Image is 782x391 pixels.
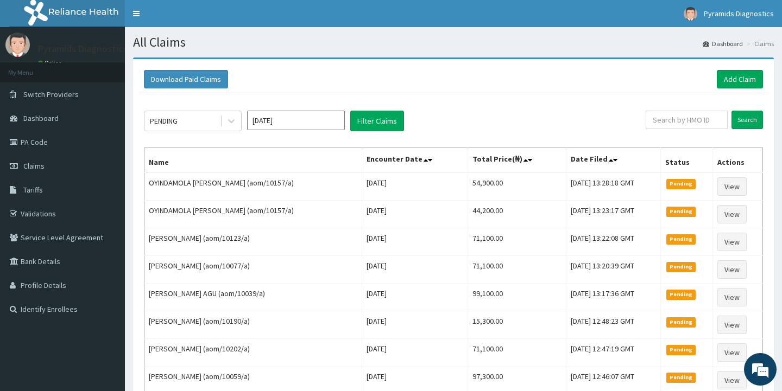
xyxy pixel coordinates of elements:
[144,339,362,367] td: [PERSON_NAME] (aom/10202/a)
[468,256,566,284] td: 71,100.00
[666,179,696,189] span: Pending
[566,311,660,339] td: [DATE] 12:48:23 GMT
[362,256,468,284] td: [DATE]
[350,111,404,131] button: Filter Claims
[144,311,362,339] td: [PERSON_NAME] (aom/10190/a)
[144,256,362,284] td: [PERSON_NAME] (aom/10077/a)
[712,148,762,173] th: Actions
[5,33,30,57] img: User Image
[144,172,362,201] td: OYINDAMOLA [PERSON_NAME] (aom/10157/a)
[717,205,747,223] a: View
[717,343,747,362] a: View
[23,113,59,123] span: Dashboard
[468,148,566,173] th: Total Price(₦)
[23,185,43,195] span: Tariffs
[666,317,696,327] span: Pending
[666,373,696,382] span: Pending
[666,234,696,244] span: Pending
[150,116,178,126] div: PENDING
[468,284,566,311] td: 99,100.00
[468,228,566,256] td: 71,100.00
[144,201,362,228] td: OYINDAMOLA [PERSON_NAME] (aom/10157/a)
[717,316,747,334] a: View
[744,39,774,48] li: Claims
[717,371,747,389] a: View
[468,311,566,339] td: 15,300.00
[144,228,362,256] td: [PERSON_NAME] (aom/10123/a)
[666,345,696,355] span: Pending
[468,201,566,228] td: 44,200.00
[362,311,468,339] td: [DATE]
[684,7,697,21] img: User Image
[566,284,660,311] td: [DATE] 13:17:36 GMT
[468,339,566,367] td: 71,100.00
[144,284,362,311] td: [PERSON_NAME] AGU (aom/10039/a)
[717,288,747,306] a: View
[566,201,660,228] td: [DATE] 13:23:17 GMT
[38,59,64,67] a: Online
[666,262,696,272] span: Pending
[23,89,79,99] span: Switch Providers
[362,201,468,228] td: [DATE]
[362,228,468,256] td: [DATE]
[566,172,660,201] td: [DATE] 13:28:18 GMT
[362,148,468,173] th: Encounter Date
[468,172,566,201] td: 54,900.00
[717,233,747,251] a: View
[247,111,345,130] input: Select Month and Year
[144,148,362,173] th: Name
[362,339,468,367] td: [DATE]
[566,339,660,367] td: [DATE] 12:47:19 GMT
[362,284,468,311] td: [DATE]
[731,111,763,129] input: Search
[566,148,660,173] th: Date Filed
[660,148,712,173] th: Status
[717,70,763,88] a: Add Claim
[717,260,747,279] a: View
[646,111,728,129] input: Search by HMO ID
[717,177,747,196] a: View
[566,256,660,284] td: [DATE] 13:20:39 GMT
[666,207,696,216] span: Pending
[666,290,696,299] span: Pending
[704,9,774,18] span: Pyramids Diagnostics
[703,39,743,48] a: Dashboard
[144,70,228,88] button: Download Paid Claims
[38,44,128,54] p: Pyramids Diagnostics
[362,172,468,201] td: [DATE]
[23,161,45,171] span: Claims
[133,35,774,49] h1: All Claims
[566,228,660,256] td: [DATE] 13:22:08 GMT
